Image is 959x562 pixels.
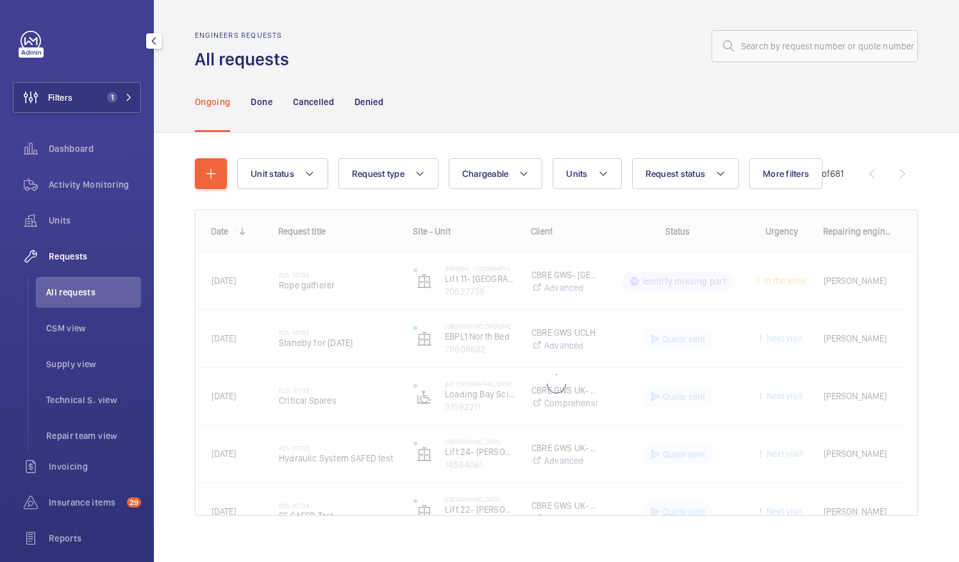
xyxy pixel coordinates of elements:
[822,169,830,179] span: of
[293,95,334,108] p: Cancelled
[195,31,297,40] h2: Engineers requests
[46,358,141,370] span: Supply view
[251,95,272,108] p: Done
[449,158,543,189] button: Chargeable
[48,91,72,104] span: Filters
[127,497,141,508] span: 29
[354,95,383,108] p: Denied
[46,393,141,406] span: Technical S. view
[49,460,141,473] span: Invoicing
[566,169,587,179] span: Units
[49,178,141,191] span: Activity Monitoring
[712,30,918,62] input: Search by request number or quote number
[49,496,122,509] span: Insurance items
[46,322,141,335] span: CSM view
[46,429,141,442] span: Repair team view
[46,286,141,299] span: All requests
[49,214,141,227] span: Units
[763,169,809,179] span: More filters
[646,169,706,179] span: Request status
[553,158,621,189] button: Units
[107,92,117,103] span: 1
[749,158,822,189] button: More filters
[195,47,297,71] h1: All requests
[195,95,230,108] p: Ongoing
[13,82,141,113] button: Filters1
[632,158,740,189] button: Request status
[352,169,404,179] span: Request type
[462,169,509,179] span: Chargeable
[49,142,141,155] span: Dashboard
[237,158,328,189] button: Unit status
[251,169,294,179] span: Unit status
[801,169,844,178] span: 1 - 30 681
[49,532,141,545] span: Reports
[49,250,141,263] span: Requests
[338,158,438,189] button: Request type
